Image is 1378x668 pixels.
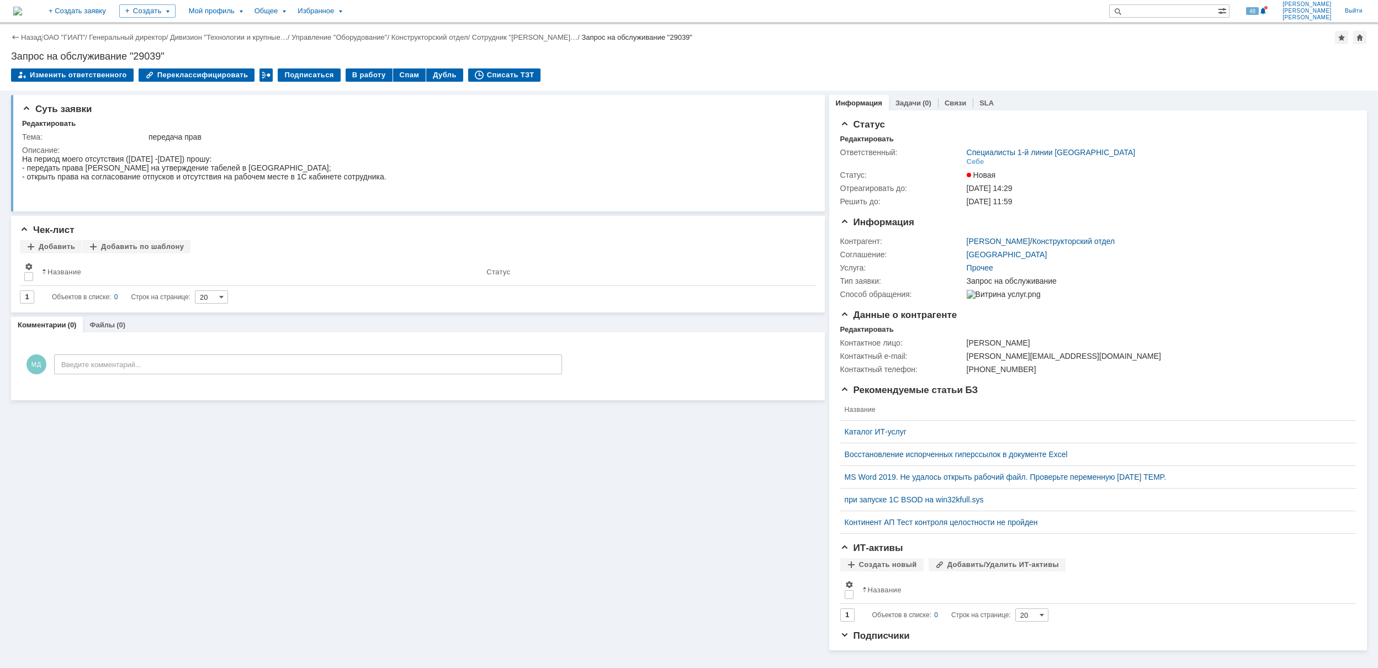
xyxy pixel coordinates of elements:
div: Услуга: [840,263,964,272]
div: [PERSON_NAME] [967,338,1349,347]
a: Восстановление испорченных гиперссылок в документе Excel [845,450,1343,459]
div: Название [868,586,902,594]
div: (0) [68,321,77,329]
th: Название [840,399,1347,421]
span: Данные о контрагенте [840,310,957,320]
div: [PHONE_NUMBER] [967,365,1349,374]
a: [PERSON_NAME] [967,237,1030,246]
span: Статус [840,119,885,130]
span: Информация [840,217,914,227]
a: [GEOGRAPHIC_DATA] [967,250,1047,259]
div: / [89,33,170,41]
div: Запрос на обслуживание "29039" [11,51,1367,62]
div: Тема: [22,132,146,141]
a: Континент АП Тест контроля целостности не пройден [845,518,1343,527]
div: (0) [923,99,931,107]
a: при запуске 1С BSOD на win32kfull.sys [845,495,1343,504]
div: Себе [967,157,984,166]
div: 0 [114,290,118,304]
div: Запрос на обслуживание "29039" [581,33,692,41]
a: ОАО "ГИАП" [44,33,85,41]
div: Способ обращения: [840,290,964,299]
img: Витрина услуг.png [967,290,1041,299]
th: Статус [482,258,807,286]
a: Управление "Оборудование" [291,33,388,41]
span: [PERSON_NAME] [1282,8,1332,14]
div: Отреагировать до: [840,184,964,193]
a: Перейти на домашнюю страницу [13,7,22,15]
div: Редактировать [22,119,76,128]
a: Конструкторский отдел [1032,237,1115,246]
div: / [472,33,582,41]
div: Контактный телефон: [840,365,964,374]
div: | [41,33,43,41]
th: Название [38,258,482,286]
img: logo [13,7,22,15]
span: Объектов в списке: [872,611,931,619]
div: / [391,33,472,41]
a: Специалисты 1-й линии [GEOGRAPHIC_DATA] [967,148,1136,157]
a: Связи [945,99,966,107]
div: Редактировать [840,135,894,144]
a: MS Word 2019. Не удалось открыть рабочий файл. Проверьте переменную [DATE] TEMP. [845,473,1343,481]
a: Прочее [967,263,993,272]
span: Объектов в списке: [52,293,111,301]
div: Запрос на обслуживание [967,277,1349,285]
a: Дивизион "Технологии и крупные… [170,33,288,41]
div: (0) [116,321,125,329]
div: Название [47,268,81,276]
div: / [44,33,89,41]
span: ИТ-активы [840,543,903,553]
div: Контактное лицо: [840,338,964,347]
span: Настройки [845,580,854,589]
span: [PERSON_NAME] [1282,1,1332,8]
a: Файлы [89,321,115,329]
div: Добавить в избранное [1335,31,1348,44]
div: Контрагент: [840,237,964,246]
div: Контактный e-mail: [840,352,964,360]
span: [DATE] 11:59 [967,197,1013,206]
div: / [967,237,1115,246]
span: Суть заявки [22,104,92,114]
div: Решить до: [840,197,964,206]
span: 48 [1246,7,1259,15]
span: Подписчики [840,630,910,641]
a: Задачи [895,99,921,107]
div: передача прав [149,132,805,141]
a: SLA [979,99,994,107]
a: Назад [21,33,41,41]
div: Описание: [22,146,808,155]
div: / [170,33,291,41]
span: Чек-лист [20,225,75,235]
span: [PERSON_NAME] [1282,14,1332,21]
div: Ответственный: [840,148,964,157]
span: МД [26,354,46,374]
div: Работа с массовостью [259,68,273,82]
i: Строк на странице: [52,290,190,304]
div: Создать [119,4,176,18]
span: [DATE] 14:29 [967,184,1013,193]
span: Рекомендуемые статьи БЗ [840,385,978,395]
div: Редактировать [840,325,894,334]
a: Конструкторский отдел [391,33,468,41]
div: Тип заявки: [840,277,964,285]
div: / [291,33,391,41]
span: Настройки [24,262,33,271]
a: Комментарии [18,321,66,329]
div: [PERSON_NAME][EMAIL_ADDRESS][DOMAIN_NAME] [967,352,1349,360]
span: Расширенный поиск [1218,5,1229,15]
div: Соглашение: [840,250,964,259]
span: Новая [967,171,996,179]
a: Сотрудник "[PERSON_NAME]… [472,33,577,41]
th: Название [858,576,1347,604]
a: Каталог ИТ-услуг [845,427,1343,436]
a: Информация [836,99,882,107]
a: Генеральный директор [89,33,166,41]
div: Статус [486,268,510,276]
div: Статус: [840,171,964,179]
